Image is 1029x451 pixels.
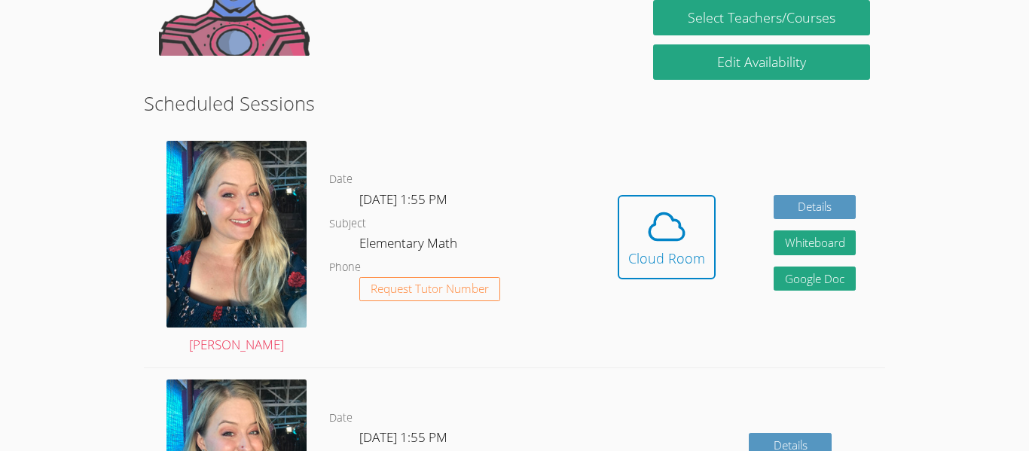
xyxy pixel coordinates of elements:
dt: Phone [329,258,361,277]
a: Edit Availability [653,44,870,80]
dd: Elementary Math [359,233,460,258]
button: Whiteboard [774,230,856,255]
img: avatar.png [166,141,307,328]
a: Google Doc [774,267,856,291]
button: Cloud Room [618,195,716,279]
span: [DATE] 1:55 PM [359,428,447,446]
button: Request Tutor Number [359,277,500,302]
div: Cloud Room [628,248,705,269]
span: [DATE] 1:55 PM [359,190,447,208]
a: [PERSON_NAME] [166,141,307,356]
dt: Date [329,409,353,428]
dt: Subject [329,215,366,233]
dt: Date [329,170,353,189]
h2: Scheduled Sessions [144,89,885,117]
span: Request Tutor Number [371,283,489,294]
a: Details [774,195,856,220]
